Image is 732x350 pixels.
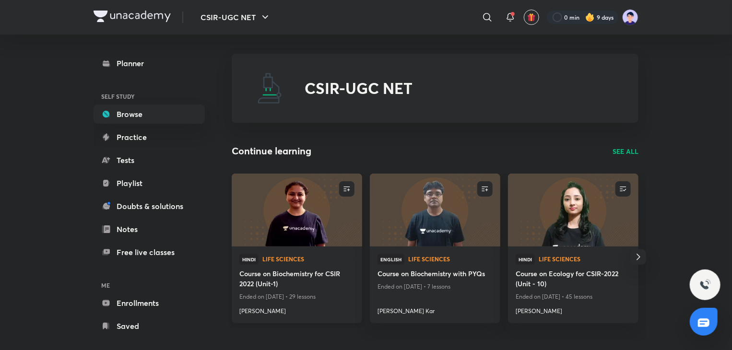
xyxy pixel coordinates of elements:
a: Saved [94,316,205,336]
span: Hindi [239,254,259,265]
img: avatar [527,13,536,22]
a: Life Sciences [262,256,354,263]
p: Ended on [DATE] • 29 lessons [239,291,354,303]
a: Enrollments [94,293,205,313]
a: Browse [94,105,205,124]
img: ttu [699,279,711,291]
a: Company Logo [94,11,171,24]
p: Ended on [DATE] • 45 lessons [516,291,631,303]
a: Playlist [94,174,205,193]
a: SEE ALL [613,146,638,156]
a: Course on Biochemistry with PYQs [378,268,493,280]
span: Life Sciences [539,256,631,262]
a: new-thumbnail [370,174,500,246]
button: avatar [524,10,539,25]
a: Notes [94,220,205,239]
h2: Continue learning [232,144,311,158]
img: Company Logo [94,11,171,22]
span: Life Sciences [262,256,354,262]
a: Planner [94,54,205,73]
h2: CSIR-UGC NET [305,79,413,97]
img: new-thumbnail [368,173,501,247]
a: Tests [94,151,205,170]
a: Doubts & solutions [94,197,205,216]
img: streak [585,12,595,22]
a: Course on Biochemistry for CSIR 2022 (Unit-1) [239,268,354,291]
a: [PERSON_NAME] [516,303,631,315]
a: Course on Ecology for CSIR-2022 (Unit - 10) [516,268,631,291]
button: CSIR-UGC NET [195,8,277,27]
img: CSIR-UGC NET [255,73,285,104]
h6: ME [94,277,205,293]
a: [PERSON_NAME] Kar [378,303,493,315]
a: new-thumbnail [508,174,638,246]
img: new-thumbnail [507,173,639,247]
span: Hindi [516,254,535,265]
a: Life Sciences [539,256,631,263]
p: Ended on [DATE] • 7 lessons [378,280,493,293]
h6: SELF STUDY [94,88,205,105]
span: Life Sciences [408,256,493,262]
a: new-thumbnail [232,174,362,246]
span: English [378,254,404,265]
img: nidhi shreya [622,9,638,25]
a: Practice [94,128,205,147]
a: Life Sciences [408,256,493,263]
a: [PERSON_NAME] [239,303,354,315]
a: Free live classes [94,243,205,262]
img: new-thumbnail [230,173,363,247]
